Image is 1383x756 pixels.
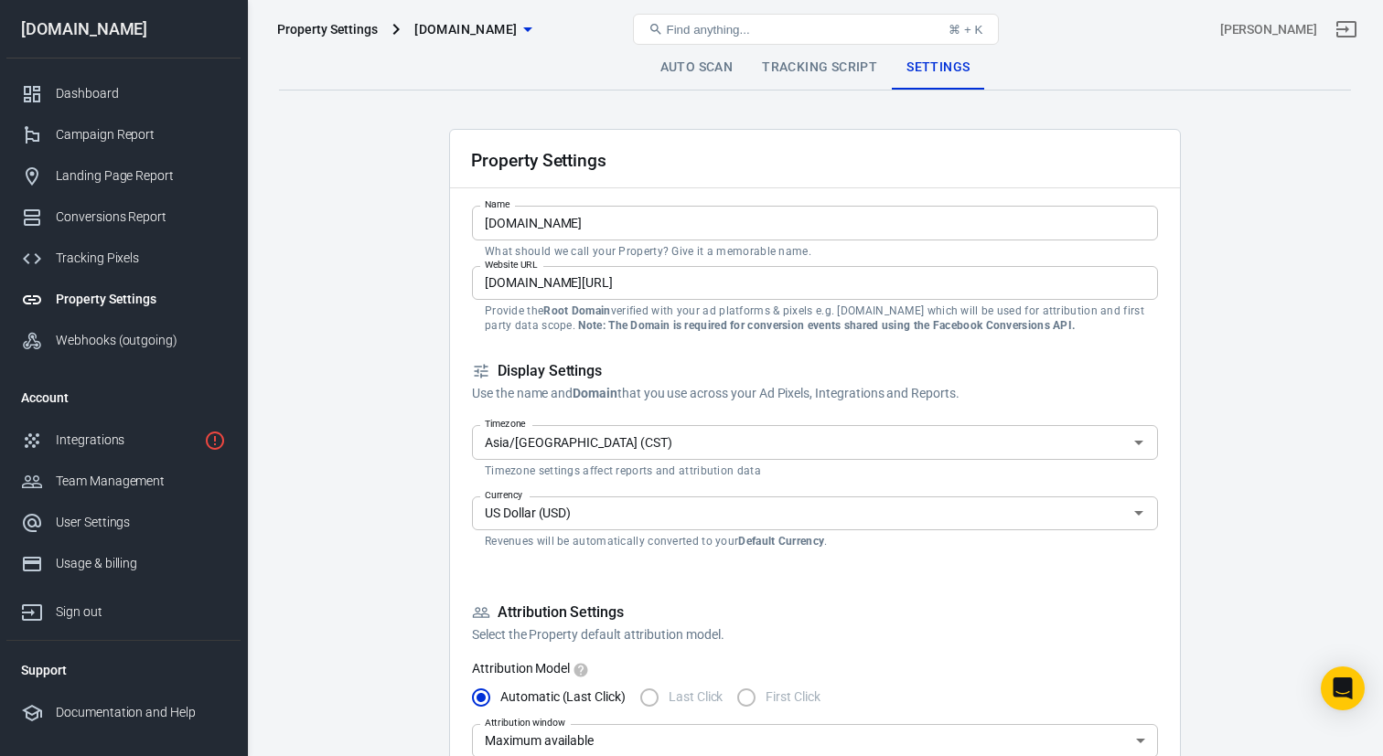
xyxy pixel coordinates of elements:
h5: Attribution Settings [472,603,1158,623]
div: Usage & billing [56,554,226,573]
p: Timezone settings affect reports and attribution data [485,463,1145,478]
span: Last Click [669,687,724,707]
label: Currency [485,488,523,502]
label: Name [485,197,510,211]
strong: Root Domain [543,304,610,317]
button: Open [1126,500,1152,526]
div: Dashboard [56,84,226,103]
li: Support [6,648,241,692]
a: Settings [892,46,984,90]
strong: Default Currency [738,535,824,548]
strong: Domain [573,386,617,400]
a: Usage & billing [6,543,241,584]
div: Webhooks (outgoing) [56,331,226,350]
p: Revenues will be automatically converted to your . [485,534,1145,548]
label: Attribution window [485,716,566,729]
div: Property Settings [56,290,226,309]
a: Landing Page Report [6,155,241,197]
div: Property Settings [277,20,378,38]
div: Sign out [56,602,226,622]
a: Tracking Pixels [6,238,241,279]
p: What should we call your Property? Give it a memorable name. [485,244,1145,259]
input: Your Website Name [472,206,1158,240]
button: [DOMAIN_NAME] [407,13,539,47]
a: Tracking Script [747,46,892,90]
button: Find anything...⌘ + K [633,14,999,45]
p: Select the Property default attribution model. [472,625,1158,644]
div: Documentation and Help [56,703,226,722]
svg: 1 networks not verified yet [204,430,226,452]
strong: Note: The Domain is required for conversion events shared using the Facebook Conversions API. [578,319,1075,332]
input: UTC [477,431,1122,453]
div: Team Management [56,472,226,491]
span: First Click [766,687,820,707]
p: Provide the verified with your ad platforms & pixels e.g. [DOMAIN_NAME] which will be used for at... [485,303,1145,333]
a: Conversions Report [6,197,241,238]
button: Open [1126,430,1152,455]
li: Account [6,376,241,420]
div: Landing Page Report [56,166,226,186]
a: Sign out [6,584,241,633]
a: Dashboard [6,73,241,114]
a: Integrations [6,420,241,461]
div: ⌘ + K [949,23,982,37]
a: Sign out [1324,7,1368,51]
h2: Property Settings [471,151,606,170]
div: Open Intercom Messenger [1321,666,1365,710]
div: Integrations [56,431,197,450]
div: [DOMAIN_NAME] [6,21,241,37]
div: Campaign Report [56,125,226,144]
a: Auto Scan [646,46,748,90]
input: example.com [472,266,1158,300]
span: Automatic (Last Click) [500,687,626,707]
a: Property Settings [6,279,241,320]
span: vitorama.com [414,18,517,41]
span: Find anything... [667,23,750,37]
a: Webhooks (outgoing) [6,320,241,361]
label: Attribution Model [472,659,1158,677]
div: Account id: jKzc0AbW [1220,20,1317,39]
div: User Settings [56,513,226,532]
label: Website URL [485,258,538,272]
p: Use the name and that you use across your Ad Pixels, Integrations and Reports. [472,384,1158,403]
div: Conversions Report [56,208,226,227]
label: Timezone [485,417,526,431]
h5: Display Settings [472,362,1158,381]
input: USD [477,502,1122,525]
a: Team Management [6,461,241,502]
a: User Settings [6,502,241,543]
a: Campaign Report [6,114,241,155]
div: Tracking Pixels [56,249,226,268]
